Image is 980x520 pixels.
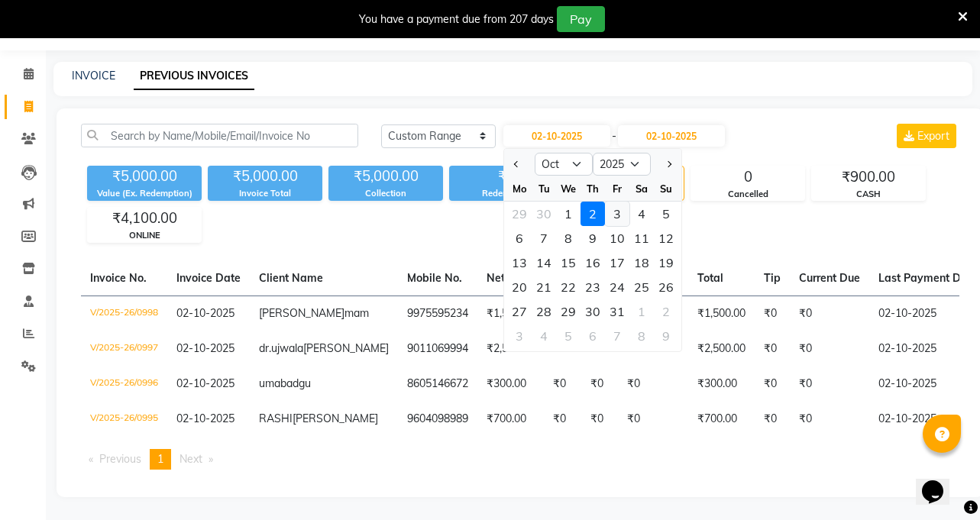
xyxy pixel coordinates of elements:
td: ₹700.00 [688,402,755,437]
div: CASH [812,188,925,201]
span: 1 [157,452,163,466]
td: ₹0 [581,367,618,402]
div: 19 [654,250,678,275]
select: Select year [593,153,651,176]
td: 9011069994 [398,331,477,367]
div: Friday, October 10, 2025 [605,226,629,250]
span: Total [697,271,723,285]
td: V/2025-26/0995 [81,402,167,437]
td: ₹0 [544,367,581,402]
td: V/2025-26/0997 [81,331,167,367]
div: 21 [532,275,556,299]
div: 17 [605,250,629,275]
span: [PERSON_NAME] [293,412,378,425]
td: ₹2,500.00 [477,331,544,367]
div: Thursday, October 9, 2025 [581,226,605,250]
div: Thursday, October 16, 2025 [581,250,605,275]
td: ₹300.00 [688,367,755,402]
td: 8605146672 [398,367,477,402]
div: 12 [654,226,678,250]
td: ₹0 [544,402,581,437]
div: Thursday, October 30, 2025 [581,299,605,324]
td: ₹0 [755,402,790,437]
span: Next [180,452,202,466]
div: 2 [654,299,678,324]
div: Saturday, November 8, 2025 [629,324,654,348]
div: Saturday, November 1, 2025 [629,299,654,324]
div: Monday, October 13, 2025 [507,250,532,275]
td: ₹1,500.00 [688,296,755,331]
td: ₹1,500.00 [477,296,544,331]
td: ₹0 [618,402,688,437]
div: Sunday, October 5, 2025 [654,202,678,226]
span: Client Name [259,271,323,285]
div: ONLINE [88,229,201,242]
span: - [612,128,616,144]
div: Saturday, October 25, 2025 [629,275,654,299]
button: Pay [557,6,605,32]
div: 0 [691,166,804,188]
span: Invoice No. [90,271,147,285]
div: 7 [605,324,629,348]
span: uma [259,376,280,390]
span: Tip [764,271,781,285]
div: Mo [507,176,532,201]
div: Friday, October 3, 2025 [605,202,629,226]
div: Sunday, October 26, 2025 [654,275,678,299]
td: V/2025-26/0998 [81,296,167,331]
div: 20 [507,275,532,299]
div: 13 [507,250,532,275]
input: Start Date [503,125,610,147]
div: 1 [556,202,581,226]
div: Su [654,176,678,201]
div: Wednesday, October 29, 2025 [556,299,581,324]
div: 9 [581,226,605,250]
span: Net [487,271,505,285]
div: Saturday, October 4, 2025 [629,202,654,226]
span: [PERSON_NAME] [259,306,344,320]
div: Friday, October 17, 2025 [605,250,629,275]
div: 18 [629,250,654,275]
div: Friday, October 24, 2025 [605,275,629,299]
div: Tuesday, October 7, 2025 [532,226,556,250]
div: Wednesday, October 1, 2025 [556,202,581,226]
button: Export [897,124,956,148]
span: Previous [99,452,141,466]
iframe: chat widget [916,459,965,505]
div: Monday, September 29, 2025 [507,202,532,226]
div: 29 [556,299,581,324]
div: ₹5,000.00 [208,166,322,187]
td: ₹300.00 [477,367,544,402]
td: ₹0 [755,367,790,402]
div: 7 [532,226,556,250]
div: Monday, October 6, 2025 [507,226,532,250]
div: 30 [532,202,556,226]
div: Saturday, October 18, 2025 [629,250,654,275]
div: Friday, November 7, 2025 [605,324,629,348]
div: 25 [629,275,654,299]
div: Thursday, October 23, 2025 [581,275,605,299]
div: 9 [654,324,678,348]
select: Select month [535,153,593,176]
input: Search by Name/Mobile/Email/Invoice No [81,124,358,147]
div: Tuesday, October 28, 2025 [532,299,556,324]
td: ₹0 [618,367,688,402]
div: 10 [605,226,629,250]
div: 8 [556,226,581,250]
div: 30 [581,299,605,324]
td: 9604098989 [398,402,477,437]
div: ₹5,000.00 [87,166,202,187]
div: 14 [532,250,556,275]
span: Current Due [799,271,860,285]
div: ₹5,000.00 [328,166,443,187]
div: Sunday, November 9, 2025 [654,324,678,348]
span: Mobile No. [407,271,462,285]
td: ₹0 [581,402,618,437]
div: 24 [605,275,629,299]
div: Th [581,176,605,201]
div: 8 [629,324,654,348]
div: 28 [532,299,556,324]
div: Wednesday, October 15, 2025 [556,250,581,275]
div: 6 [581,324,605,348]
div: Tuesday, October 14, 2025 [532,250,556,275]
